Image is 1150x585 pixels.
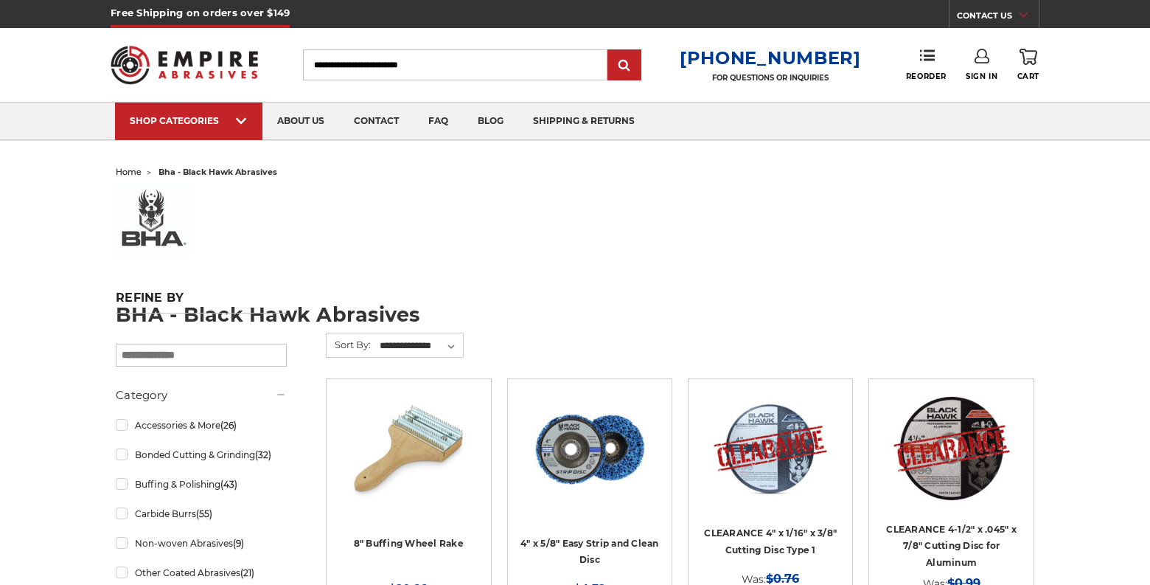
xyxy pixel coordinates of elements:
span: (43) [220,479,237,490]
a: blog [463,103,518,140]
span: (55) [196,508,212,519]
img: Empire Abrasives [111,36,258,94]
span: (32) [255,449,271,460]
label: Sort By: [327,333,371,356]
a: Carbide Burrs [116,501,287,527]
select: Sort By: [377,335,463,357]
a: Bonded Cutting & Grinding [116,442,287,468]
span: (26) [220,420,237,431]
a: Cart [1017,49,1039,81]
a: CLEARANCE 4" x 1/16" x 3/8" Cutting Disc Type 1 [704,527,837,555]
span: (9) [233,538,244,549]
span: Sign In [966,72,997,81]
img: CLEARANCE 4" x 1/16" x 3/8" Cutting Disc [711,390,829,508]
p: FOR QUESTIONS OR INQUIRIES [680,73,861,83]
a: 4" x 5/8" Easy Strip and Clean Disc [520,538,659,566]
a: Reorder [906,49,947,80]
a: 4" x 5/8" easy strip and clean discs [518,390,661,533]
a: Non-woven Abrasives [116,530,287,556]
a: Accessories & More [116,412,287,438]
span: bha - black hawk abrasives [158,167,277,177]
div: SHOP CATEGORIES [130,115,248,126]
h5: Category [116,387,287,404]
h1: BHA - Black Hawk Abrasives [116,305,1034,325]
span: Cart [1017,72,1039,81]
span: (21) [240,567,254,578]
img: CLEARANCE 4-1/2" x .045" x 7/8" for Aluminum [893,390,1011,508]
h5: Refine by [116,291,287,314]
a: Buffing & Polishing [116,471,287,497]
a: [PHONE_NUMBER] [680,47,861,69]
img: bha%20logo_1578506219__73569.original.jpg [116,183,189,257]
span: Reorder [906,72,947,81]
input: Submit [610,51,639,80]
a: about us [262,103,339,140]
img: 8 inch single handle buffing wheel rake [349,390,467,508]
img: 4" x 5/8" easy strip and clean discs [531,390,649,508]
a: faq [414,103,463,140]
a: contact [339,103,414,140]
a: CONTACT US [957,7,1039,28]
a: home [116,167,142,177]
a: 8 inch single handle buffing wheel rake [337,390,480,533]
a: 8" Buffing Wheel Rake [354,538,464,549]
a: CLEARANCE 4-1/2" x .045" x 7/8" Cutting Disc for Aluminum [886,524,1017,568]
a: shipping & returns [518,103,649,140]
a: CLEARANCE 4-1/2" x .045" x 7/8" for Aluminum [879,390,1022,533]
a: CLEARANCE 4" x 1/16" x 3/8" Cutting Disc [699,390,842,533]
